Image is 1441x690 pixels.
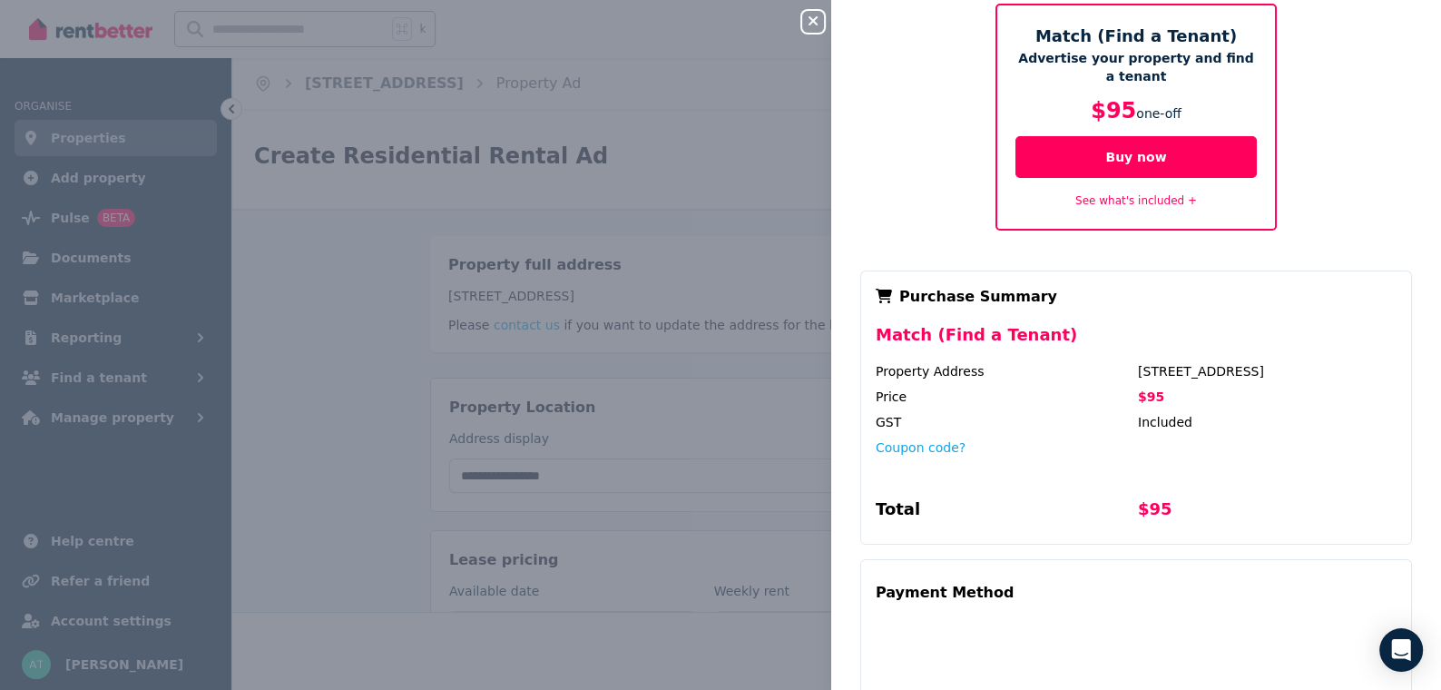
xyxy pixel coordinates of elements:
div: GST [876,413,1134,431]
div: Included [1138,413,1397,431]
span: $95 [1138,389,1164,404]
span: one-off [1136,106,1181,121]
div: Open Intercom Messenger [1379,628,1423,672]
div: $95 [1138,497,1397,529]
div: [STREET_ADDRESS] [1138,362,1397,380]
p: Advertise your property and find a tenant [1015,49,1257,85]
button: Coupon code? [876,439,966,457]
button: Buy now [1015,136,1257,178]
div: Property Address [876,362,1134,380]
span: $95 [1091,98,1136,123]
h5: Match (Find a Tenant) [1015,24,1257,49]
a: See what's included + [1075,194,1197,207]
div: Total [876,497,1134,529]
div: Purchase Summary [876,286,1397,308]
div: Price [876,388,1134,406]
div: Payment Method [876,575,1014,611]
div: Match (Find a Tenant) [876,322,1397,362]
